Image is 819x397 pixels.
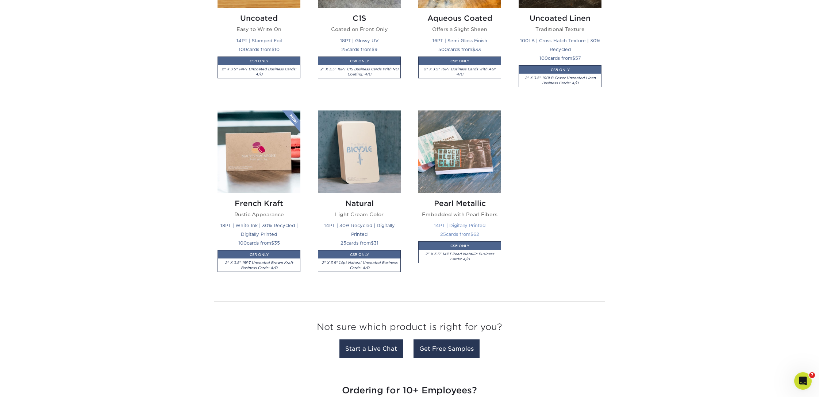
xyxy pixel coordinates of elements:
span: $ [572,55,575,61]
i: 2" X 3.5" 14PT Uncoated Business Cards: 4/0 [222,67,296,76]
small: 14PT | Stamped Foil [237,38,282,43]
small: cards from [341,47,377,52]
small: cards from [539,55,581,61]
p: Coated on Front Only [318,26,401,33]
img: French Kraft Business Cards [218,110,300,193]
span: $ [472,47,475,52]
small: CSR ONLY [250,59,269,63]
span: 62 [473,231,479,237]
img: New Product [282,110,300,132]
img: Natural Business Cards [318,110,401,193]
p: Traditional Texture [519,26,601,33]
h2: Uncoated Linen [519,14,601,23]
span: 10 [274,47,280,52]
small: CSR ONLY [250,253,269,257]
i: 2" X 3.5" 14pt Natural Uncoated Business Cards: 4/0 [322,261,397,270]
i: 2" X 3.5" 100LB Cover Uncoated Linen Business Cards: 4/0 [525,76,596,85]
small: CSR ONLY [350,59,369,63]
span: 31 [374,240,378,246]
small: CSR ONLY [450,244,469,248]
small: 100LB | Cross-Hatch Texture | 30% Recycled [520,38,600,52]
span: 100 [539,55,548,61]
small: CSR ONLY [450,59,469,63]
span: 33 [475,47,481,52]
span: $ [470,231,473,237]
span: 25 [440,231,446,237]
small: cards from [341,240,378,246]
h2: C1S [318,14,401,23]
h2: Natural [318,199,401,208]
span: 100 [239,47,247,52]
span: 25 [341,47,347,52]
a: Natural Business Cards Natural Light Cream Color 14PT | 30% Recycled | Digitally Printed 25cards ... [318,110,401,287]
h3: Not sure which product is right for you? [214,316,605,341]
small: 16PT | Semi-Gloss Finish [432,38,487,43]
iframe: Intercom live chat [794,372,812,390]
span: 7 [809,372,815,378]
i: 2" X 3.5" 18PT C1S Business Cards With NO Coating: 4/0 [320,67,399,76]
span: $ [372,47,374,52]
a: Get Free Samples [414,339,480,358]
p: Light Cream Color [318,211,401,218]
h2: French Kraft [218,199,300,208]
p: Offers a Slight Sheen [418,26,501,33]
a: Start a Live Chat [339,339,403,358]
small: CSR ONLY [350,253,369,257]
small: 18PT | Glossy UV [340,38,378,43]
small: 18PT | White Ink | 30% Recycled | Digitally Printed [220,223,298,237]
small: 14PT | Digitally Printed [434,223,485,228]
span: $ [272,47,274,52]
i: 2" X 3.5" 18PT Uncoated Brown Kraft Business Cards: 4/0 [225,261,293,270]
small: 14PT | 30% Recycled | Digitally Printed [324,223,395,237]
p: Rustic Appearance [218,211,300,218]
span: 25 [341,240,346,246]
span: 35 [274,240,280,246]
small: cards from [239,47,280,52]
small: cards from [440,231,479,237]
span: $ [271,240,274,246]
span: 100 [238,240,247,246]
span: 9 [374,47,377,52]
a: French Kraft Business Cards French Kraft Rustic Appearance 18PT | White Ink | 30% Recycled | Digi... [218,110,300,287]
span: 57 [575,55,581,61]
small: CSR ONLY [551,68,570,72]
p: Easy to Write On [218,26,300,33]
h2: Pearl Metallic [418,199,501,208]
a: Pearl Metallic Business Cards Pearl Metallic Embedded with Pearl Fibers 14PT | Digitally Printed ... [418,110,501,287]
i: 2" X 3.5" 16PT Business Cards with AQ: 4/0 [424,67,496,76]
span: 500 [438,47,448,52]
p: Embedded with Pearl Fibers [418,211,501,218]
span: $ [371,240,374,246]
h2: Uncoated [218,14,300,23]
h2: Aqueous Coated [418,14,501,23]
img: Pearl Metallic Business Cards [418,110,501,193]
small: cards from [438,47,481,52]
small: cards from [238,240,280,246]
i: 2" X 3.5" 14PT Pearl Metallic Business Cards: 4/0 [425,252,494,261]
